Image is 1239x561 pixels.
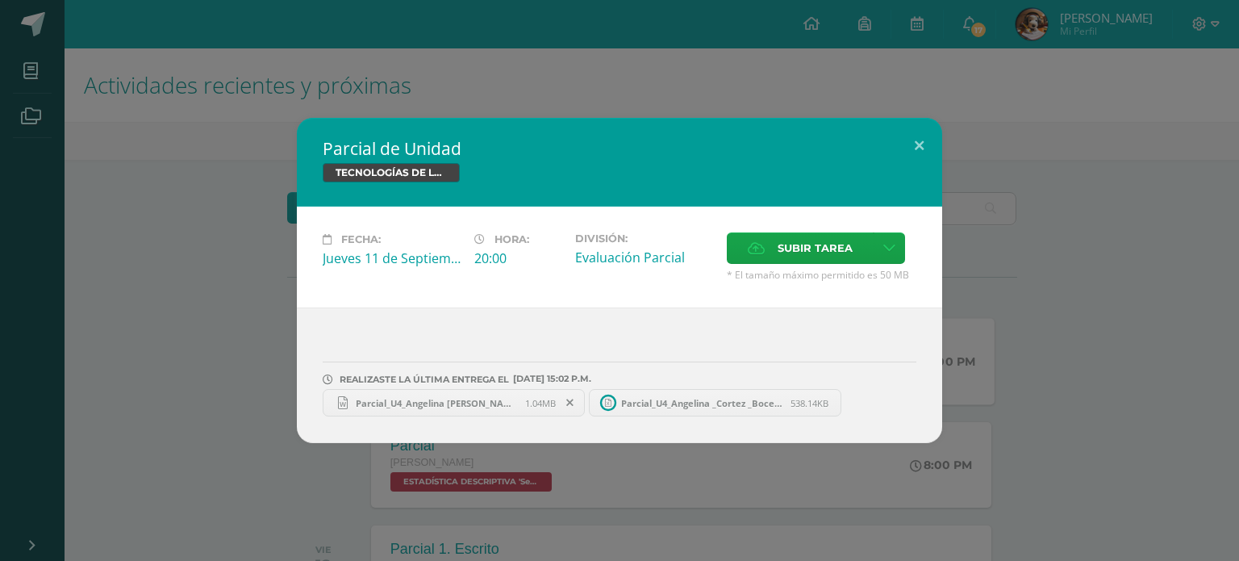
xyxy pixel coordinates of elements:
div: 20:00 [474,249,562,267]
span: Parcial_U4_Angelina [PERSON_NAME].docx [348,397,525,409]
div: Jueves 11 de Septiembre [323,249,461,267]
span: TECNOLOGÍAS DE LA INFORMACIÓN Y LA COMUNICACIÓN 5 [323,163,460,182]
label: División: [575,232,714,245]
span: REALIZASTE LA ÚLTIMA ENTREGA EL [340,374,509,385]
span: Subir tarea [778,233,853,263]
span: Parcial_U4_Angelina _Cortez _Bocel.xlsx [613,397,791,409]
span: 538.14KB [791,397,828,409]
a: Parcial_U4_Angelina _Cortez _Bocel.xlsx 538.14KB [589,389,842,417]
a: Parcial_U4_Angelina [PERSON_NAME].docx 1.04MB [323,389,585,417]
span: [DATE] 15:02 P.M. [509,379,591,379]
span: Hora: [494,233,529,245]
span: * El tamaño máximo permitido es 50 MB [727,268,916,282]
h2: Parcial de Unidad [323,137,916,160]
span: Fecha: [341,233,381,245]
button: Close (Esc) [896,118,942,173]
span: 1.04MB [525,397,556,409]
div: Evaluación Parcial [575,249,714,266]
span: Remover entrega [557,394,584,412]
